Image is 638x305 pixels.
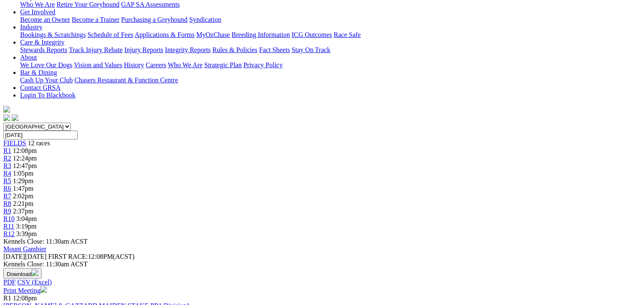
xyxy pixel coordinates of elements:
a: R2 [3,155,11,162]
a: Cash Up Your Club [20,76,73,84]
a: Purchasing a Greyhound [121,16,187,23]
a: Industry [20,24,42,31]
span: 3:19pm [16,223,36,230]
a: Contact GRSA [20,84,60,91]
span: 12:08PM(ACST) [48,253,135,260]
a: Print Meeting [3,287,47,294]
a: Retire Your Greyhound [57,1,120,8]
a: Rules & Policies [212,46,258,53]
span: 12:47pm [13,162,37,169]
span: 12:08pm [13,147,37,154]
a: Fact Sheets [259,46,290,53]
img: twitter.svg [12,114,18,121]
a: Who We Are [168,61,203,68]
a: R1 [3,147,11,154]
input: Select date [3,131,78,139]
span: FIRST RACE: [48,253,88,260]
span: R8 [3,200,11,207]
a: R10 [3,215,15,222]
span: 1:29pm [13,177,34,184]
div: Greyhounds as Pets [20,1,635,8]
a: Track Injury Rebate [69,46,122,53]
a: MyOzChase [196,31,230,38]
a: FIELDS [3,139,26,147]
span: 1:47pm [13,185,34,192]
a: Who We Are [20,1,55,8]
a: Mount Gambier [3,245,47,252]
span: 12 races [28,139,50,147]
img: download.svg [31,269,38,276]
a: R7 [3,192,11,200]
a: R6 [3,185,11,192]
a: Stewards Reports [20,46,67,53]
a: R4 [3,170,11,177]
span: 1:05pm [13,170,34,177]
a: Syndication [189,16,221,23]
span: 2:21pm [13,200,34,207]
a: R11 [3,223,14,230]
a: Injury Reports [124,46,163,53]
a: R5 [3,177,11,184]
img: facebook.svg [3,114,10,121]
a: Bookings & Scratchings [20,31,86,38]
span: [DATE] [3,253,47,260]
span: [DATE] [3,253,25,260]
div: About [20,61,635,69]
a: Get Involved [20,8,55,16]
span: R1 [3,294,11,302]
span: 12:08pm [13,294,37,302]
a: CSV (Excel) [17,279,52,286]
a: Applications & Forms [135,31,195,38]
span: 3:04pm [16,215,37,222]
a: Race Safe [333,31,360,38]
img: logo-grsa-white.png [3,106,10,113]
span: 2:37pm [13,208,34,215]
a: Careers [146,61,166,68]
a: Breeding Information [232,31,290,38]
a: R12 [3,230,15,237]
a: R9 [3,208,11,215]
a: Schedule of Fees [87,31,133,38]
a: Integrity Reports [165,46,211,53]
a: GAP SA Assessments [121,1,180,8]
div: Care & Integrity [20,46,635,54]
div: Bar & Dining [20,76,635,84]
a: Strategic Plan [204,61,242,68]
div: Get Involved [20,16,635,24]
img: printer.svg [40,286,47,293]
a: About [20,54,37,61]
a: History [124,61,144,68]
span: 3:39pm [16,230,37,237]
div: Kennels Close: 11:30am ACST [3,260,635,268]
a: ICG Outcomes [292,31,332,38]
a: Become a Trainer [72,16,120,23]
a: PDF [3,279,16,286]
a: We Love Our Dogs [20,61,72,68]
a: R3 [3,162,11,169]
button: Download [3,268,42,279]
a: Become an Owner [20,16,70,23]
span: Kennels Close: 11:30am ACST [3,238,88,245]
div: Download [3,279,635,286]
div: Industry [20,31,635,39]
a: Stay On Track [292,46,330,53]
a: Chasers Restaurant & Function Centre [74,76,178,84]
span: 2:02pm [13,192,34,200]
a: Care & Integrity [20,39,65,46]
a: Vision and Values [74,61,122,68]
a: Bar & Dining [20,69,57,76]
a: Login To Blackbook [20,92,76,99]
span: 12:24pm [13,155,37,162]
